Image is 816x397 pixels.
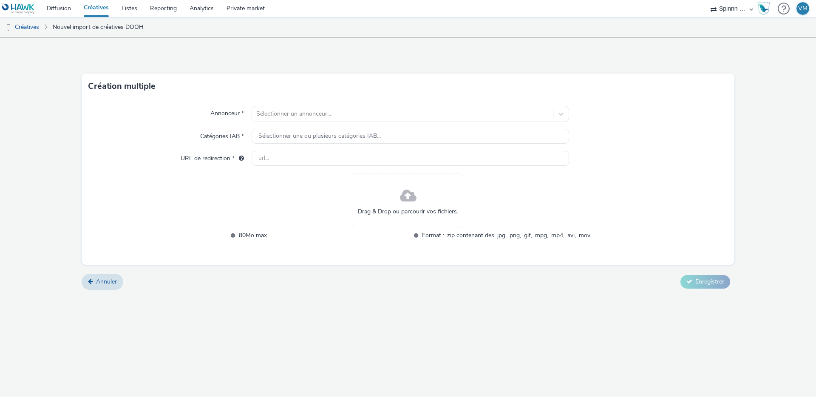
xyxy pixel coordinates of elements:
[207,106,247,118] label: Annonceur *
[757,2,770,15] img: Hawk Academy
[197,129,247,141] label: Catégories IAB *
[252,151,569,166] input: url...
[4,23,13,32] img: dooh
[680,275,730,289] button: Enregistrer
[96,278,117,286] span: Annuler
[88,80,156,93] h3: Création multiple
[239,230,407,240] span: 80Mo max
[358,207,458,216] span: Drag & Drop ou parcourir vos fichiers.
[235,154,244,163] div: L'URL de redirection sera utilisée comme URL de validation avec certains SSP et ce sera l'URL de ...
[177,151,247,163] label: URL de redirection *
[258,133,381,140] span: Sélectionner une ou plusieurs catégories IAB...
[48,17,148,37] a: Nouvel import de créatives DOOH
[757,2,773,15] a: Hawk Academy
[2,3,35,14] img: undefined Logo
[422,230,590,240] span: Format : .zip contenant des .jpg, .png, .gif, .mpg, .mp4, .avi, .mov
[695,278,724,286] span: Enregistrer
[798,2,807,15] div: VM
[82,274,123,290] a: Annuler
